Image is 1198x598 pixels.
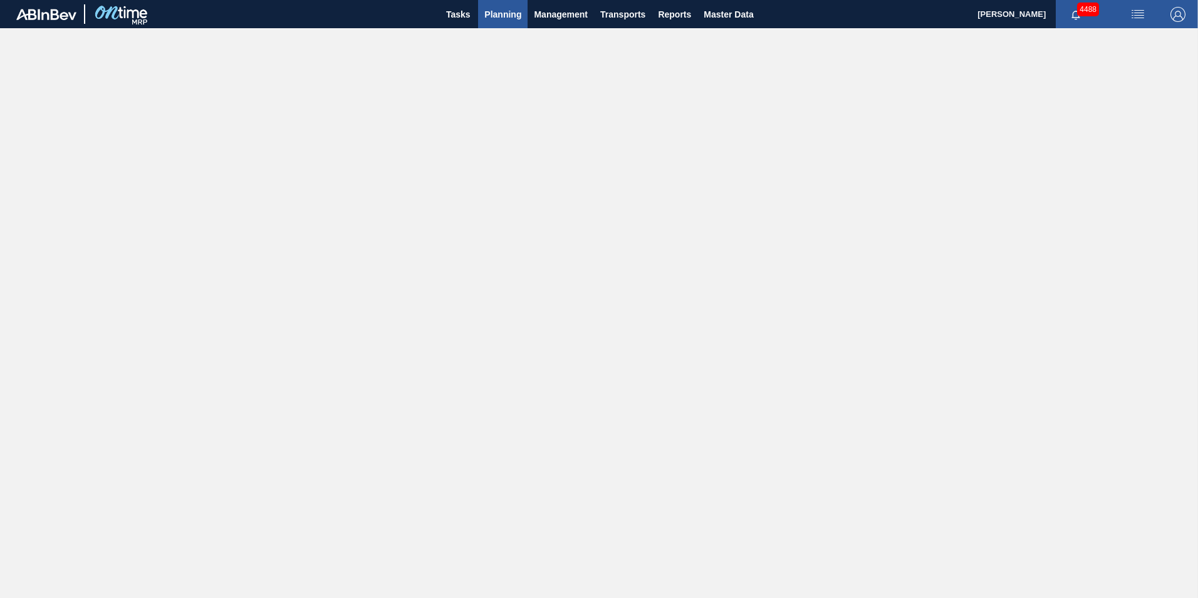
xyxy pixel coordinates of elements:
span: Tasks [444,7,472,22]
img: Logout [1170,7,1185,22]
span: Planning [484,7,521,22]
img: userActions [1130,7,1145,22]
button: Notifications [1056,6,1096,23]
span: Reports [658,7,691,22]
span: 4488 [1077,3,1099,16]
span: Master Data [704,7,753,22]
img: TNhmsLtSVTkK8tSr43FrP2fwEKptu5GPRR3wAAAABJRU5ErkJggg== [16,9,76,20]
span: Management [534,7,588,22]
span: Transports [600,7,645,22]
